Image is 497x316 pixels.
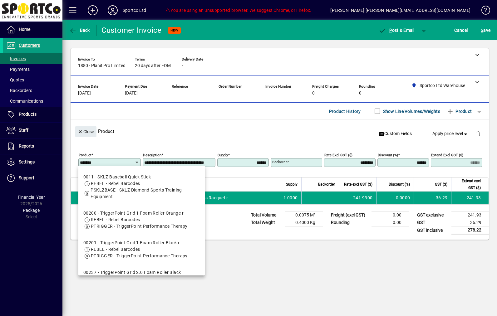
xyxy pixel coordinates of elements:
app-page-header-button: Back [62,25,97,36]
button: Save [479,25,492,36]
span: [DATE] [78,91,91,96]
span: Customers [19,43,40,48]
a: Payments [3,64,62,75]
div: [PERSON_NAME] [PERSON_NAME][EMAIL_ADDRESS][DOMAIN_NAME] [330,5,470,15]
a: Staff [3,123,62,138]
div: 00237 - TriggerPoint Grid 2.0 Foam Roller Black [83,269,188,276]
span: Rate excl GST ($) [344,181,372,188]
span: Supply [286,181,298,188]
mat-label: Product [79,153,91,157]
td: GST exclusive [414,211,451,219]
td: Freight (excl GST) [328,211,372,219]
mat-label: Supply [218,153,228,157]
span: 20 days after EOM [135,63,171,68]
button: Product History [327,106,363,117]
div: 241.9300 [343,195,372,201]
span: [DATE] [125,91,138,96]
span: Reports [19,143,34,148]
span: PSKLZBASE - SKLZ Diamond Sports Training Equipment [91,187,182,199]
td: Rounding [328,219,372,226]
button: Post & Email [375,25,418,36]
td: GST [414,219,451,226]
span: 0 [359,91,362,96]
mat-label: Rate excl GST ($) [324,153,352,157]
span: - [182,63,183,68]
span: REBEL - Rebel Barcodes [91,217,140,222]
span: NEW [170,28,178,32]
span: PTRIGGER - TriggerPoint Performance Therapy [91,224,188,229]
span: Payments [6,67,30,72]
td: 36.29 [414,192,451,204]
td: 36.29 [451,219,489,226]
button: Back [67,25,91,36]
span: Package [23,208,40,213]
div: Product [71,120,489,143]
td: 0.0075 M³ [285,211,323,219]
span: 0 [312,91,315,96]
span: Financial Year [18,195,45,200]
div: Customer Invoice [101,25,162,35]
span: - [172,91,173,96]
div: 0011 - SKLZ Baseball Quick Stick [83,174,200,180]
td: 0.00 [372,211,409,219]
span: Apply price level [432,130,469,137]
span: REBEL - Rebel Barcodes [91,181,140,186]
mat-label: Extend excl GST ($) [431,153,463,157]
button: Add [83,5,103,16]
mat-label: Discount (%) [378,153,398,157]
span: Staff [19,128,28,133]
div: 00200 - TriggerPoint Grid 1 Foam Roller Orange r [83,210,188,216]
span: Backorders [6,88,32,93]
span: Settings [19,159,35,164]
span: Product History [329,106,361,116]
span: Product [446,106,472,116]
button: Delete [471,126,486,141]
label: Show Line Volumes/Weights [382,108,440,114]
span: Discount (%) [389,181,410,188]
span: Quotes [6,77,24,82]
a: Communications [3,96,62,106]
a: Quotes [3,75,62,85]
button: Close [75,126,96,137]
a: Backorders [3,85,62,96]
span: Custom Fields [379,130,412,137]
span: Backorder [318,181,335,188]
mat-option: 00237 - TriggerPoint Grid 2.0 Foam Roller Black [78,264,205,294]
td: Total Weight [248,219,285,226]
span: ave [481,25,490,35]
button: Cancel [453,25,470,36]
span: Back [69,28,90,33]
td: 241.93 [451,192,489,204]
span: - [265,91,267,96]
span: - [219,91,220,96]
button: Product [443,106,475,117]
span: You are using an unsupported browser. We suggest Chrome, or Firefox. [165,8,311,13]
app-page-header-button: Delete [471,131,486,136]
td: 0.4000 Kg [285,219,323,226]
span: Cancel [454,25,468,35]
span: Invoices [6,56,26,61]
td: 241.93 [451,211,489,219]
td: 278.22 [451,226,489,234]
span: S [481,28,483,33]
td: 0.0000 [376,192,414,204]
span: GST ($) [435,181,447,188]
mat-label: Backorder [272,160,289,164]
span: Support [19,175,34,180]
td: 0.00 [372,219,409,226]
span: Communications [6,99,43,104]
a: Invoices [3,53,62,64]
a: Support [3,170,62,186]
a: Settings [3,154,62,170]
a: Knowledge Base [477,1,489,22]
span: Extend excl GST ($) [455,177,481,191]
a: Products [3,107,62,122]
mat-label: Description [143,153,161,157]
button: Profile [103,5,123,16]
div: 00201 - TriggerPoint Grid 1 Foam Roller Black r [83,240,188,246]
span: Products [19,112,37,117]
span: 1880 - Planit Pro Limited [78,63,125,68]
span: Close [78,127,94,137]
mat-option: 0011 - SKLZ Baseball Quick Stick [78,169,205,205]
mat-option: 00200 - TriggerPoint Grid 1 Foam Roller Orange r [78,205,205,235]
